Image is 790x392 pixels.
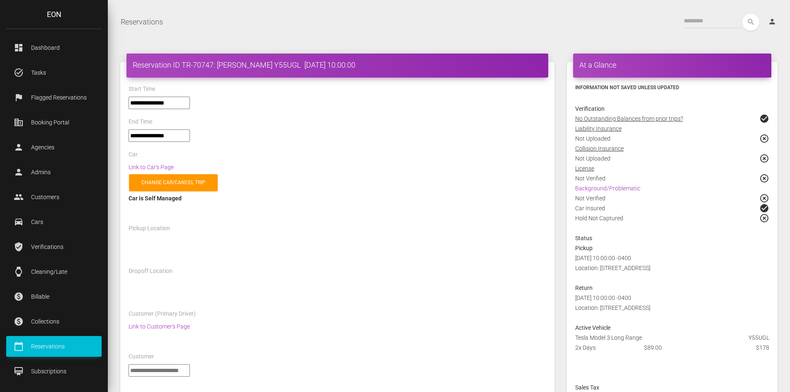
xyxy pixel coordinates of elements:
[575,255,650,271] span: [DATE] 10:00:00 -0400 Location: [STREET_ADDRESS]
[12,365,95,377] p: Subscriptions
[575,165,594,172] u: License
[6,162,102,183] a: person Admins
[569,343,638,353] div: 2x Days:
[121,12,163,32] a: Reservations
[129,193,546,203] div: Car is Self Managed
[768,17,776,26] i: person
[6,361,102,382] a: card_membership Subscriptions
[759,203,769,213] span: check_circle
[579,60,765,70] h4: At a Glance
[575,295,650,311] span: [DATE] 10:00:00 -0400 Location: [STREET_ADDRESS]
[12,166,95,178] p: Admins
[759,193,769,203] span: highlight_off
[6,62,102,83] a: task_alt Tasks
[569,193,775,203] div: Not Verified
[12,290,95,303] p: Billable
[759,114,769,124] span: check_circle
[12,66,95,79] p: Tasks
[129,174,218,191] a: Change car/cancel trip
[12,116,95,129] p: Booking Portal
[12,216,95,228] p: Cars
[575,285,593,291] strong: Return
[575,384,599,391] strong: Sales Tax
[12,340,95,353] p: Reservations
[12,91,95,104] p: Flagged Reservations
[569,173,775,183] div: Not Verified
[6,286,102,307] a: paid Billable
[12,141,95,153] p: Agencies
[759,173,769,183] span: highlight_off
[756,343,769,353] span: $178
[6,187,102,207] a: people Customers
[569,203,775,213] div: Car Insured
[12,315,95,328] p: Collections
[12,265,95,278] p: Cleaning/Late
[6,112,102,133] a: corporate_fare Booking Portal
[749,333,769,343] span: Y55UGL
[6,336,102,357] a: calendar_today Reservations
[759,134,769,144] span: highlight_off
[6,37,102,58] a: dashboard Dashboard
[12,191,95,203] p: Customers
[759,213,769,223] span: highlight_off
[129,310,196,318] label: Customer (Primary Driver)
[129,164,174,170] a: Link to Car's Page
[133,60,542,70] h4: Reservation ID TR-70747: [PERSON_NAME] Y55UGL [DATE] 10:00:00
[575,145,624,152] u: Collision Insurance
[12,241,95,253] p: Verifications
[129,224,170,233] label: Pickup Location
[575,185,640,192] a: Background/Problematic
[575,105,605,112] strong: Verification
[6,212,102,232] a: drive_eta Cars
[6,137,102,158] a: person Agencies
[129,353,154,361] label: Customer
[129,85,155,93] label: Start Time
[12,41,95,54] p: Dashboard
[575,235,592,241] strong: Status
[575,84,769,91] h6: Information not saved unless updated
[129,151,138,159] label: Car
[575,324,610,331] strong: Active Vehicle
[575,245,593,251] strong: Pickup
[569,134,775,144] div: Not Uploaded
[129,323,190,330] a: Link to Customer's Page
[638,343,707,353] div: $89.00
[575,115,683,122] u: No Outstanding Balances from prior trips?
[762,14,784,30] a: person
[742,14,759,31] button: search
[569,213,775,233] div: Hold Not Captured
[575,125,622,132] u: Liability Insurance
[759,153,769,163] span: highlight_off
[6,311,102,332] a: paid Collections
[6,236,102,257] a: verified_user Verifications
[569,153,775,163] div: Not Uploaded
[129,118,152,126] label: End Time
[6,261,102,282] a: watch Cleaning/Late
[129,267,173,275] label: Dropoff Location
[6,87,102,108] a: flag Flagged Reservations
[569,333,775,343] div: Tesla Model 3 Long Range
